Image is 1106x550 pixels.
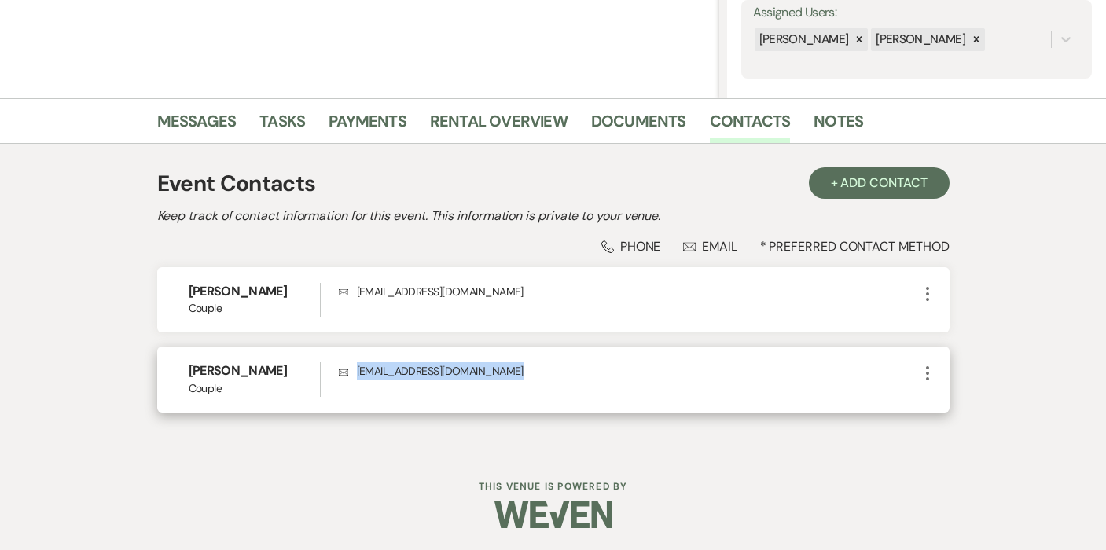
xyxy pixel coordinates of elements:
[601,238,661,255] div: Phone
[189,380,320,397] span: Couple
[755,28,851,51] div: [PERSON_NAME]
[753,2,1080,24] label: Assigned Users:
[189,300,320,317] span: Couple
[809,167,950,199] button: + Add Contact
[871,28,968,51] div: [PERSON_NAME]
[329,108,406,143] a: Payments
[339,283,918,300] p: [EMAIL_ADDRESS][DOMAIN_NAME]
[683,238,737,255] div: Email
[494,487,612,542] img: Weven Logo
[157,108,237,143] a: Messages
[157,167,316,200] h1: Event Contacts
[710,108,791,143] a: Contacts
[189,283,320,300] h6: [PERSON_NAME]
[430,108,568,143] a: Rental Overview
[339,362,918,379] p: [EMAIL_ADDRESS][DOMAIN_NAME]
[259,108,305,143] a: Tasks
[814,108,863,143] a: Notes
[189,362,320,379] h6: [PERSON_NAME]
[157,238,950,255] div: * Preferred Contact Method
[591,108,686,143] a: Documents
[157,207,950,225] h2: Keep track of contact information for this event. This information is private to your venue.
